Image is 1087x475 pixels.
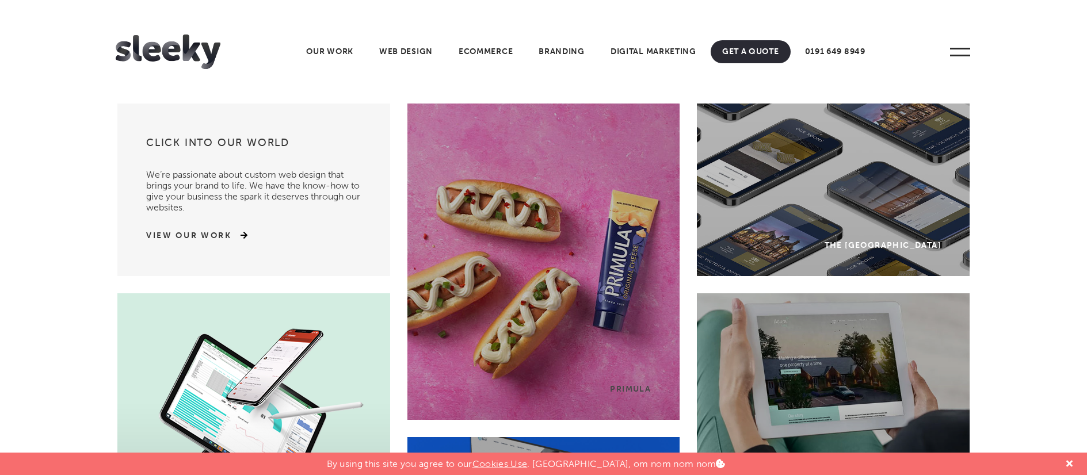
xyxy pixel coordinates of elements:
[599,40,708,63] a: Digital Marketing
[794,40,877,63] a: 0191 649 8949
[232,231,247,239] img: arrow
[610,384,651,394] div: Primula
[327,453,726,469] p: By using this site you agree to our . [GEOGRAPHIC_DATA], om nom nom nom
[407,104,680,420] a: Primula
[116,35,220,69] img: Sleeky Web Design Newcastle
[447,40,524,63] a: Ecommerce
[697,104,970,276] a: The [GEOGRAPHIC_DATA]
[472,458,528,469] a: Cookies Use
[295,40,365,63] a: Our Work
[146,158,361,213] p: We’re passionate about custom web design that brings your brand to life. We have the know-how to ...
[527,40,596,63] a: Branding
[711,40,791,63] a: Get A Quote
[368,40,444,63] a: Web Design
[146,230,232,242] a: View Our Work
[825,240,941,250] div: The [GEOGRAPHIC_DATA]
[146,136,361,158] h3: Click into our world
